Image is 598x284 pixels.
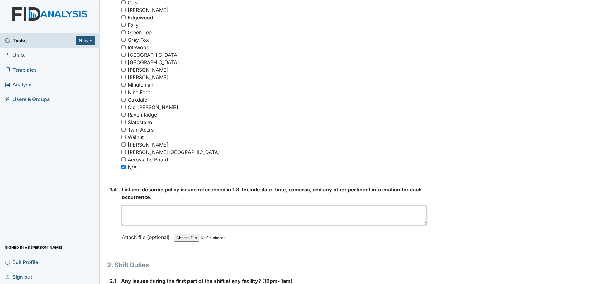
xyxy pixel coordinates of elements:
input: Across the Board [121,157,126,161]
span: Signed in as [PERSON_NAME] [5,243,62,252]
input: [PERSON_NAME][GEOGRAPHIC_DATA] [121,150,126,154]
span: Edit Profile [5,257,38,267]
button: New [76,36,95,45]
input: Nine Foot [121,90,126,94]
div: Minuteman [128,81,153,89]
input: Raven Ridge [121,113,126,117]
span: Users & Groups [5,94,50,104]
input: [GEOGRAPHIC_DATA] [121,53,126,57]
div: Old [PERSON_NAME] [128,103,178,111]
input: [GEOGRAPHIC_DATA] [121,60,126,64]
div: Idlewood [128,44,149,51]
input: Twin Acers [121,128,126,132]
span: Analysis [5,79,33,89]
label: Attach file (optional) [122,230,172,241]
div: Folly [128,21,139,29]
input: Folly [121,23,126,27]
div: Green Tee [128,29,152,36]
h1: 2. Shift Duties [107,260,426,270]
input: Old [PERSON_NAME] [121,105,126,109]
div: Slatestone [128,118,152,126]
div: Nine Foot [128,89,150,96]
div: [PERSON_NAME] [128,74,168,81]
div: Raven Ridge [128,111,157,118]
input: [PERSON_NAME] [121,75,126,79]
input: Minuteman [121,83,126,87]
div: Walnut [128,133,144,141]
label: 1.4 [110,186,117,193]
div: Grey Fox [128,36,149,44]
a: Tasks [5,37,76,44]
input: [PERSON_NAME] [121,68,126,72]
span: Sign out [5,272,32,282]
span: Templates [5,65,37,75]
div: Oakdale [128,96,147,103]
input: Edgewood [121,15,126,19]
div: [GEOGRAPHIC_DATA] [128,51,179,59]
input: Coke [121,0,126,4]
div: [PERSON_NAME] [128,66,168,74]
div: [PERSON_NAME][GEOGRAPHIC_DATA] [128,148,220,156]
input: Idlewood [121,45,126,49]
span: Any issues during the first part of the shift at any facility? (10pm- 1am) [121,278,292,284]
input: Green Tee [121,30,126,34]
div: Across the Board [128,156,168,163]
input: Oakdale [121,98,126,102]
div: [GEOGRAPHIC_DATA] [128,59,179,66]
input: [PERSON_NAME] [121,8,126,12]
div: [PERSON_NAME] [128,6,168,14]
input: Walnut [121,135,126,139]
span: Units [5,50,25,60]
input: Slatestone [121,120,126,124]
input: Grey Fox [121,38,126,42]
span: List and describe policy issues referenced in 1.3. Include date, time, cameras, and any other per... [122,186,422,200]
div: Edgewood [128,14,153,21]
div: [PERSON_NAME] [128,141,168,148]
input: [PERSON_NAME] [121,142,126,147]
input: N/A [121,165,126,169]
div: N/A [128,163,137,171]
div: Twin Acers [128,126,154,133]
